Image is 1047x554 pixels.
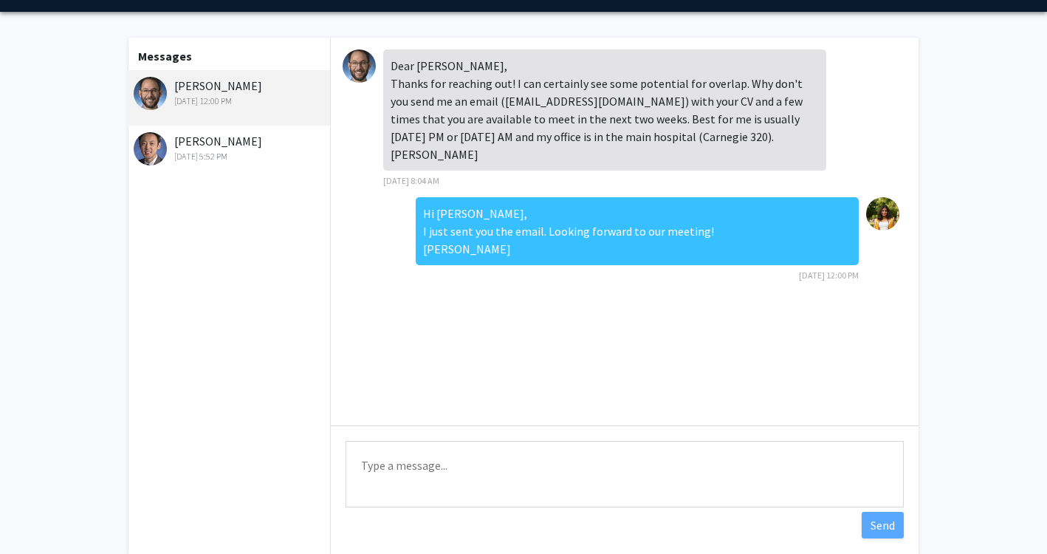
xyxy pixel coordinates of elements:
b: Messages [138,49,192,64]
textarea: Message [346,441,904,507]
div: Hi [PERSON_NAME], I just sent you the email. Looking forward to our meeting! [PERSON_NAME] [416,197,859,265]
button: Send [862,512,904,538]
img: Jonathan Ling [134,132,167,165]
span: [DATE] 8:04 AM [383,175,439,186]
div: [DATE] 5:52 PM [134,150,326,163]
div: [DATE] 12:00 PM [134,95,326,108]
iframe: Chat [11,488,63,543]
div: [PERSON_NAME] [134,132,326,163]
div: Dear [PERSON_NAME], Thanks for reaching out! I can certainly see some potential for overlap. Why ... [383,49,826,171]
span: [DATE] 12:00 PM [799,270,859,281]
img: Jeffrey Tornheim [343,49,376,83]
img: Richa Kakde [866,197,899,230]
img: Jeffrey Tornheim [134,77,167,110]
div: [PERSON_NAME] [134,77,326,108]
